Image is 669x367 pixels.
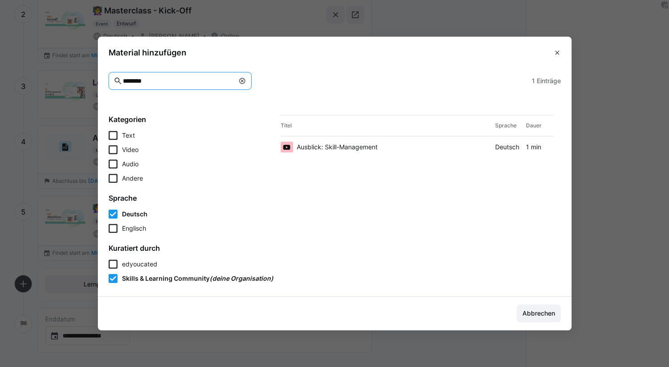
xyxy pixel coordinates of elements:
span: Englisch [122,224,146,233]
h4: Kuratiert durch [109,244,273,253]
button: Abbrechen [517,304,561,322]
span: Audio [122,160,139,169]
div: Dauer [526,122,553,129]
span: Video [122,145,139,154]
span: Text [122,131,135,140]
h4: Kategorien [109,115,273,124]
span: 1 [532,76,535,85]
span: Deutsch [495,143,522,152]
span: Einträge [537,76,561,85]
span: Abbrechen [521,309,556,318]
span: Deutsch [122,210,147,219]
span: Andere [122,174,143,183]
span: Ausblick: Skill-Management [297,143,378,152]
span: (deine Organisation) [210,274,273,282]
span: Skills & Learning Community [122,274,210,282]
h3: Material hinzufügen [109,47,186,58]
div: Titel [281,122,492,129]
span: 1 min [526,143,553,152]
span: edyoucated [122,260,157,268]
h4: Sprache [109,194,273,202]
div: Sprache [495,122,522,129]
